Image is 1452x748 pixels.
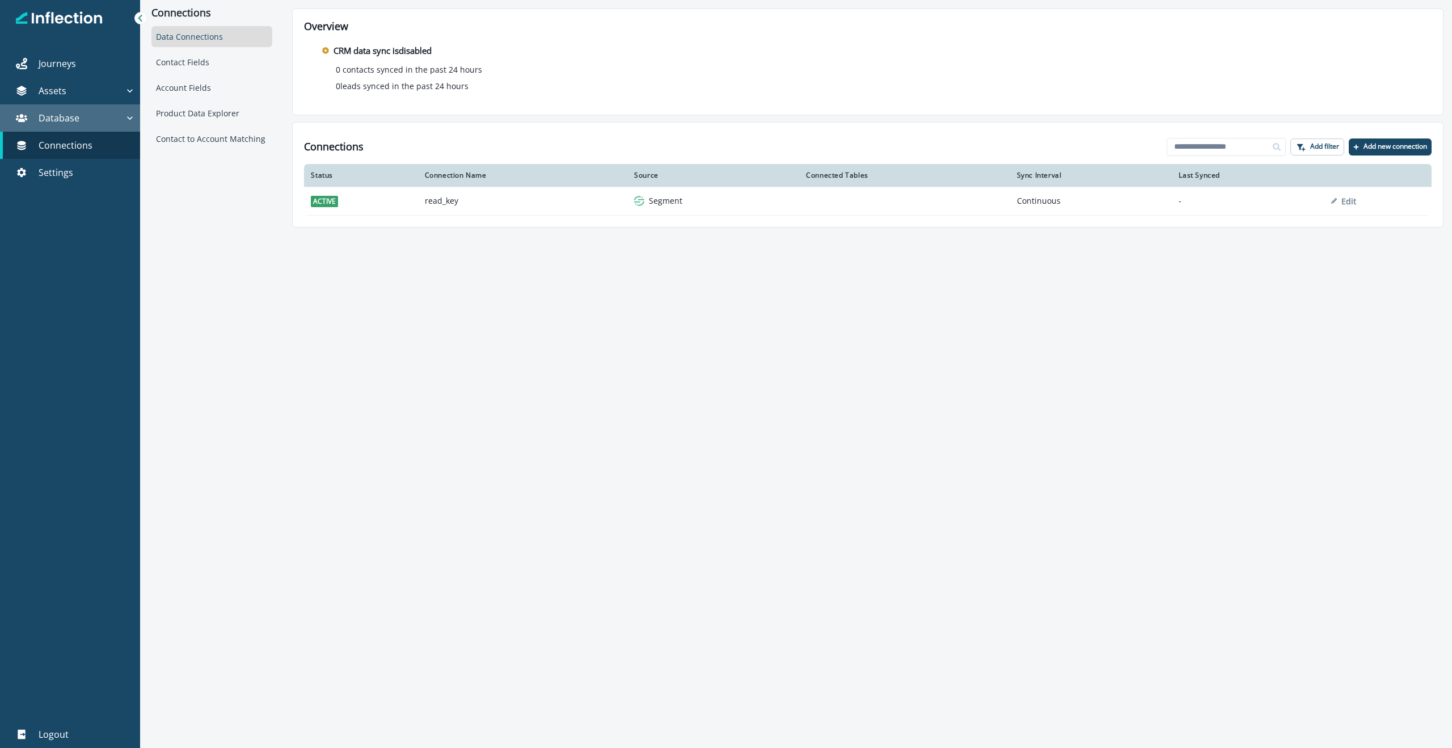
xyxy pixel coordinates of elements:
button: Edit [1331,196,1356,207]
div: Connected Tables [806,171,1003,180]
div: Source [634,171,792,180]
p: 0 contacts synced in the past 24 hours [336,64,482,75]
h2: Overview [304,20,1432,33]
div: Product Data Explorer [151,103,272,124]
div: Contact to Account Matching [151,128,272,149]
p: Logout [39,728,69,741]
div: Status [311,171,411,180]
button: Add filter [1290,138,1344,156]
p: - [1179,195,1318,207]
div: Data Connections [151,26,272,47]
h1: Connections [304,141,364,153]
img: segment [634,196,644,206]
p: Edit [1341,196,1356,207]
p: Settings [39,166,73,179]
p: 0 leads synced in the past 24 hours [336,80,468,92]
p: Journeys [39,57,76,70]
p: Connections [151,7,272,19]
p: Add filter [1310,142,1339,150]
div: Contact Fields [151,52,272,73]
p: CRM data sync is disabled [334,44,432,57]
p: Assets [39,84,66,98]
p: Database [39,111,79,125]
button: Add new connection [1349,138,1432,156]
div: Account Fields [151,77,272,98]
p: Add new connection [1364,142,1427,150]
div: Connection Name [425,171,621,180]
a: activeread_keysegmentSegmentContinuous-Edit [304,187,1432,215]
img: Inflection [16,10,103,26]
div: Sync Interval [1017,171,1166,180]
p: Connections [39,138,92,152]
td: read_key [418,187,628,215]
td: Continuous [1010,187,1172,215]
p: Segment [649,195,682,207]
div: Last Synced [1179,171,1318,180]
span: active [311,196,338,207]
